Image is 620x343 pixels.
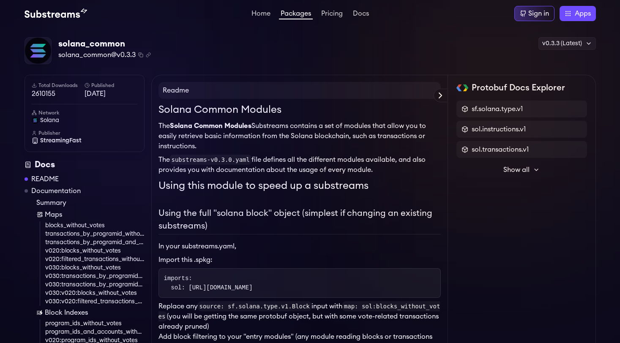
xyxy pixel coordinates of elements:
[31,186,81,196] a: Documentation
[138,52,143,57] button: Copy package name and version
[45,319,145,328] a: program_ids_without_votes
[158,301,440,321] code: map: sol:blocks_without_votes
[45,280,145,289] a: v030:transactions_by_programid_and_account_without_votes
[36,210,145,220] a: Maps
[503,165,530,175] span: Show all
[158,178,441,193] h1: Using this module to speed up a substreams
[58,38,151,50] div: solana_common
[250,10,272,19] a: Home
[279,10,313,19] a: Packages
[456,84,469,91] img: Protobuf
[575,8,591,19] span: Apps
[32,116,137,125] a: solana
[158,241,441,251] p: In your substreams.yaml,
[45,328,145,336] a: program_ids_and_accounts_without_votes
[45,221,145,230] a: blocks_without_votes
[36,211,43,218] img: Map icon
[528,8,549,19] div: Sign in
[456,161,587,178] button: Show all
[158,255,441,265] li: Import this .spkg:
[472,104,523,114] span: sf.solana.type.v1
[85,82,137,89] h6: Published
[45,289,145,297] a: v030:v020:blocks_without_votes
[45,264,145,272] a: v030:blocks_without_votes
[25,38,51,64] img: Package Logo
[85,89,137,99] span: [DATE]
[32,89,85,99] span: 2610155
[472,82,565,94] h2: Protobuf Docs Explorer
[158,121,441,151] p: The Substreams contains a set of modules that allow you to easily retrieve basic information from...
[472,144,529,155] span: sol.transactions.v1
[32,130,137,136] h6: Publisher
[514,6,554,21] a: Sign in
[158,82,441,99] h4: Readme
[45,238,145,247] a: transactions_by_programid_and_account_without_votes
[45,230,145,238] a: transactions_by_programid_without_votes
[146,52,151,57] button: Copy .spkg link to clipboard
[32,117,38,124] img: solana
[45,272,145,280] a: v030:transactions_by_programid_without_votes
[472,124,526,134] span: sol.instructions.v1
[32,136,137,145] a: StreamingFast
[45,297,145,306] a: v030:v020:filtered_transactions_without_votes
[25,159,145,171] div: Docs
[45,247,145,255] a: v020:blocks_without_votes
[351,10,371,19] a: Docs
[170,122,251,129] strong: Solana Common Modules
[40,136,82,145] span: StreamingFast
[164,275,253,291] code: imports: sol: [URL][DOMAIN_NAME]
[45,255,145,264] a: v020:filtered_transactions_without_votes
[158,301,441,332] p: Replace any input with (you will be getting the same protobuf object, but with some vote-related ...
[538,37,596,50] div: v0.3.3 (Latest)
[31,174,59,184] a: README
[36,198,145,208] a: Summary
[158,102,441,117] h1: Solana Common Modules
[158,207,441,234] h2: Using the full "solana block" object (simplest if changing an existing substreams)
[58,50,136,60] span: solana_common@v0.3.3
[36,308,145,318] a: Block Indexes
[40,116,59,125] span: solana
[158,155,441,175] p: The file defines all the different modules available, and also provides you with documentation ab...
[170,155,251,165] code: substreams-v0.3.0.yaml
[36,309,43,316] img: Block Index icon
[198,301,311,311] code: source: sf.solana.type.v1.Block
[32,82,85,89] h6: Total Downloads
[32,109,137,116] h6: Network
[25,8,87,19] img: Substream's logo
[320,10,344,19] a: Pricing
